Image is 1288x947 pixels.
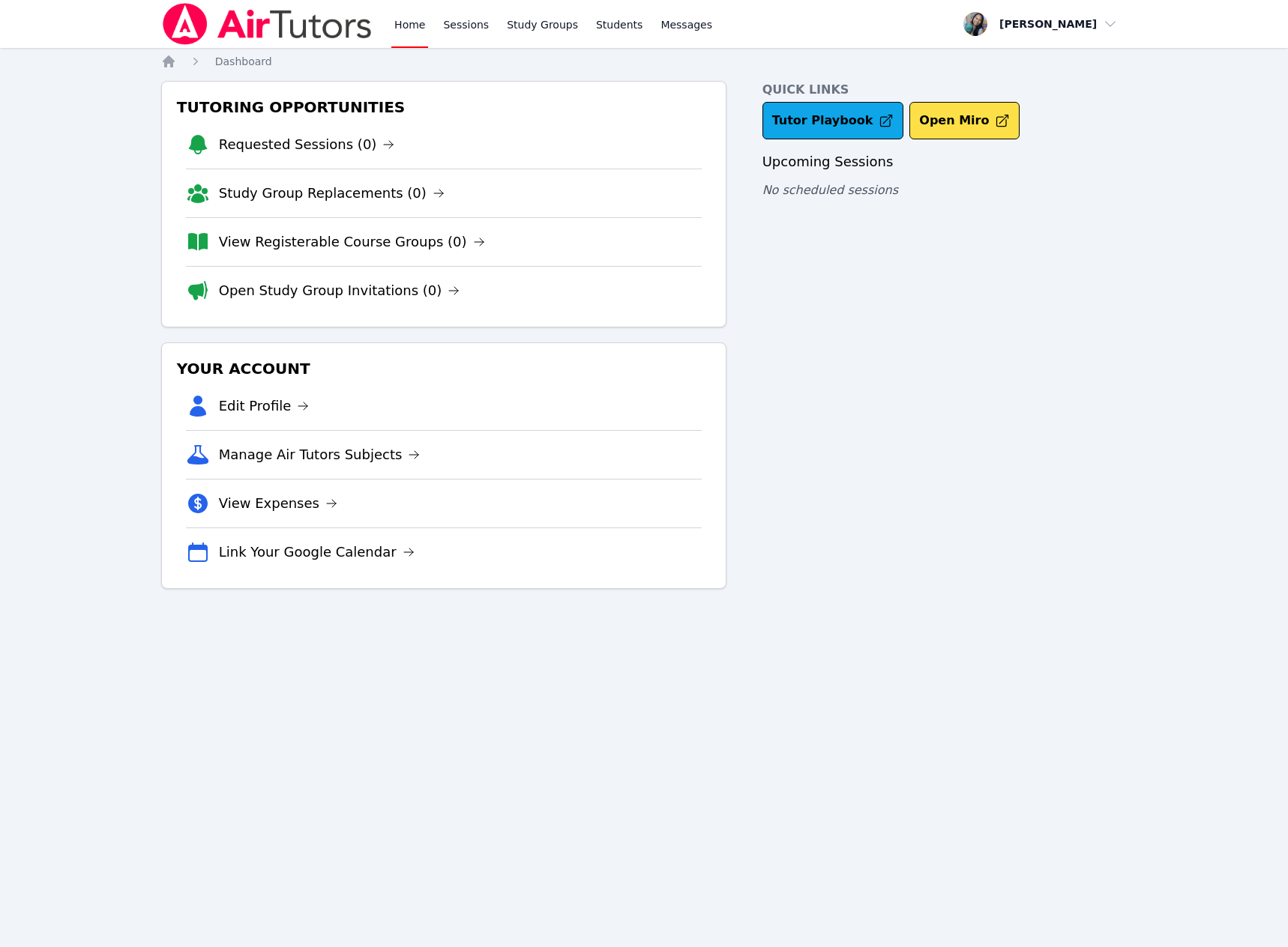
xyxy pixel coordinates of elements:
[219,183,445,204] a: Study Group Replacements (0)
[219,542,415,563] a: Link Your Google Calendar
[762,81,1128,99] h4: Quick Links
[215,55,272,67] span: Dashboard
[219,493,337,514] a: View Expenses
[219,134,395,155] a: Requested Sessions (0)
[219,232,485,252] a: View Registerable Course Groups (0)
[174,355,714,382] h3: Your Account
[762,183,898,197] span: No scheduled sessions
[161,3,373,45] img: Air Tutors
[215,54,272,69] a: Dashboard
[219,280,460,301] a: Open Study Group Invitations (0)
[219,396,310,417] a: Edit Profile
[219,444,421,465] a: Manage Air Tutors Subjects
[174,94,714,121] h3: Tutoring Opportunities
[660,17,712,32] span: Messages
[762,151,1128,172] h3: Upcoming Sessions
[762,102,904,139] a: Tutor Playbook
[161,54,1128,69] nav: Breadcrumb
[909,102,1020,139] button: Open Miro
